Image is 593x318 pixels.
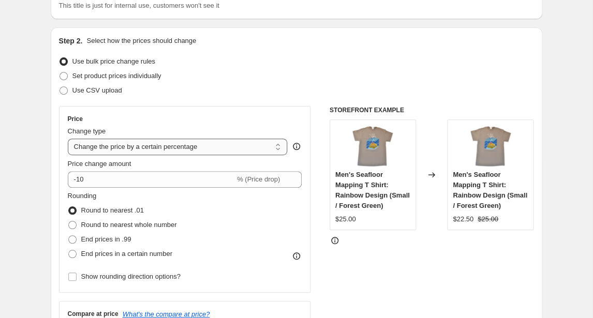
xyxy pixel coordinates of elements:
[81,250,172,258] span: End prices in a certain number
[237,175,280,183] span: % (Price drop)
[68,310,118,318] h3: Compare at price
[81,272,181,280] span: Show rounding direction options?
[81,206,144,214] span: Round to nearest .01
[470,125,511,166] img: DSC_4409_80x.JPG
[68,127,106,135] span: Change type
[86,36,196,46] p: Select how the prices should change
[81,235,131,243] span: End prices in .99
[68,115,83,123] h3: Price
[59,36,83,46] h2: Step 2.
[291,141,302,152] div: help
[335,171,410,209] span: Men's Seafloor Mapping T Shirt: Rainbow Design (Small / Forest Green)
[81,221,177,229] span: Round to nearest whole number
[68,192,97,200] span: Rounding
[72,57,155,65] span: Use bulk price change rules
[453,214,473,224] div: $22.50
[68,160,131,168] span: Price change amount
[72,72,161,80] span: Set product prices individually
[335,214,356,224] div: $25.00
[123,310,210,318] button: What's the compare at price?
[352,125,393,166] img: DSC_4409_80x.JPG
[72,86,122,94] span: Use CSV upload
[478,214,498,224] strike: $25.00
[59,2,219,9] span: This title is just for internal use, customers won't see it
[68,171,235,188] input: -15
[330,106,534,114] h6: STOREFRONT EXAMPLE
[453,171,527,209] span: Men's Seafloor Mapping T Shirt: Rainbow Design (Small / Forest Green)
